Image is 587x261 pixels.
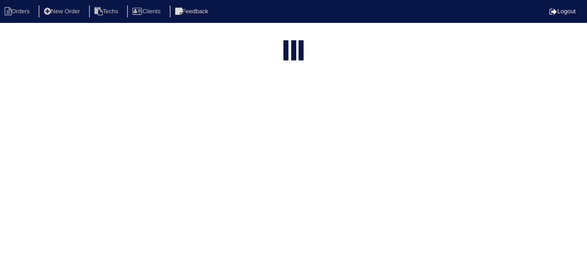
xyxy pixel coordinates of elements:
a: Clients [127,8,168,15]
a: New Order [39,8,87,15]
li: New Order [39,5,87,18]
li: Feedback [170,5,216,18]
li: Techs [89,5,126,18]
a: Techs [89,8,126,15]
li: Clients [127,5,168,18]
div: loading... [291,40,296,62]
a: Logout [549,8,576,15]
